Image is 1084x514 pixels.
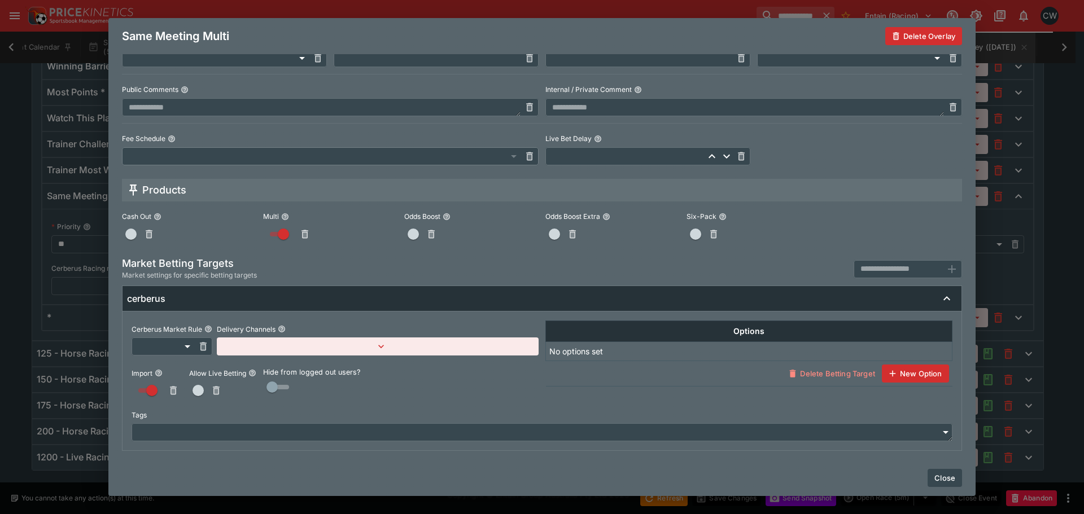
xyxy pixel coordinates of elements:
[181,86,189,94] button: Public Comments
[122,270,257,281] span: Market settings for specific betting targets
[594,135,602,143] button: Live Bet Delay
[928,469,962,487] button: Close
[263,212,279,221] p: Multi
[545,85,632,94] p: Internal / Private Comment
[546,321,952,342] th: Options
[882,364,949,383] button: New Option
[546,342,952,361] td: No options set
[885,27,962,45] button: Delete Overlay
[122,29,229,43] h4: Same Meeting Multi
[168,135,176,143] button: Fee Schedule
[142,183,186,196] h5: Products
[132,368,152,378] p: Import
[122,212,151,221] p: Cash Out
[248,369,256,377] button: Allow Live Betting
[602,213,610,221] button: Odds Boost Extra
[545,212,600,221] p: Odds Boost Extra
[122,85,178,94] p: Public Comments
[634,86,642,94] button: Internal / Private Comment
[189,368,246,378] p: Allow Live Betting
[204,325,212,333] button: Cerberus Market Rule
[719,213,727,221] button: Six-Pack
[217,324,276,334] p: Delivery Channels
[687,212,716,221] p: Six-Pack
[132,410,147,420] p: Tags
[154,213,161,221] button: Cash Out
[278,325,286,333] button: Delivery Channels
[782,364,881,383] button: Delete Betting Target
[122,134,165,143] p: Fee Schedule
[155,369,163,377] button: Import
[263,367,539,378] p: Hide from logged out users?
[404,212,440,221] p: Odds Boost
[132,324,202,334] p: Cerberus Market Rule
[281,213,289,221] button: Multi
[545,134,592,143] p: Live Bet Delay
[443,213,451,221] button: Odds Boost
[127,293,165,305] h6: cerberus
[122,257,257,270] h5: Market Betting Targets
